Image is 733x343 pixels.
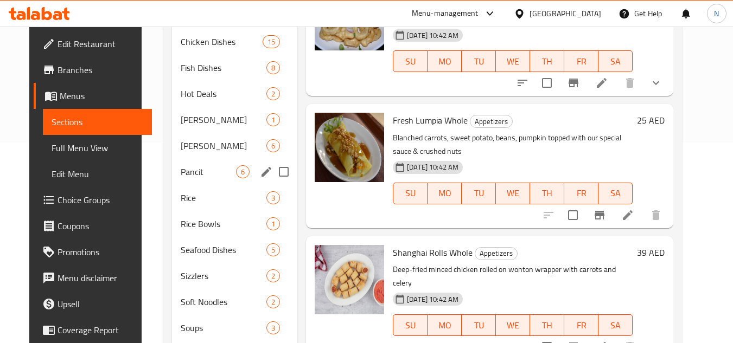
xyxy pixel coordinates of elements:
span: SA [603,318,628,333]
span: 1 [267,115,279,125]
a: Branches [34,57,152,83]
button: WE [496,183,530,204]
div: items [266,295,280,308]
span: Soft Noodles [181,295,266,308]
h6: 25 AED [637,113,665,128]
span: Fresh Lumpia Whole [393,112,468,128]
span: MO [432,54,457,69]
span: 3 [267,323,279,333]
div: [PERSON_NAME]6 [172,133,297,159]
span: Select to update [536,72,558,94]
span: Appetizers [470,115,512,128]
span: Coverage Report [58,323,143,336]
span: Appetizers [475,247,517,260]
div: Rice [181,191,266,204]
div: Mami Noodles [181,113,266,126]
a: Coupons [34,213,152,239]
div: items [263,35,280,48]
a: Choice Groups [34,187,152,213]
button: MO [428,183,462,204]
span: TU [466,54,492,69]
button: TH [530,183,564,204]
button: MO [428,50,462,72]
span: N [714,8,719,20]
button: TH [530,314,564,336]
button: SU [393,50,428,72]
span: MO [432,318,457,333]
span: FR [569,185,594,201]
span: Menu disclaimer [58,271,143,284]
img: Fresh Lumpia Whole [315,113,384,182]
span: Pancit [181,165,236,178]
span: Menus [60,89,143,102]
button: FR [564,183,598,204]
a: Edit menu item [595,76,608,89]
a: Menus [34,83,152,109]
button: delete [617,70,643,96]
span: SU [398,318,423,333]
button: edit [258,164,275,180]
button: WE [496,314,530,336]
a: Coverage Report [34,317,152,343]
div: Appetizers [475,247,518,260]
button: FR [564,314,598,336]
span: 5 [267,245,279,255]
div: Sizzlers [181,269,266,282]
a: Upsell [34,291,152,317]
button: Branch-specific-item [587,202,613,228]
span: 15 [263,37,279,47]
p: Blanched carrots, sweet potato, beans, pumpkin topped with our special sauce & crushed nuts [393,131,633,158]
span: [DATE] 10:42 AM [403,162,463,172]
span: WE [500,318,526,333]
span: Edit Menu [52,167,143,180]
span: 1 [267,219,279,229]
span: TH [534,185,560,201]
span: WE [500,185,526,201]
button: TU [462,183,496,204]
div: Fish Dishes8 [172,55,297,81]
span: Select to update [562,204,584,226]
span: TH [534,54,560,69]
div: items [236,165,250,178]
button: sort-choices [509,70,536,96]
span: 3 [267,193,279,203]
span: [PERSON_NAME] [181,139,266,152]
div: items [266,113,280,126]
div: items [266,191,280,204]
span: Upsell [58,297,143,310]
span: SU [398,54,423,69]
span: Rice Bowls [181,217,266,230]
span: Fish Dishes [181,61,266,74]
button: TU [462,314,496,336]
span: TU [466,318,492,333]
span: MO [432,185,457,201]
button: MO [428,314,462,336]
span: Seafood Dishes [181,243,266,256]
div: [GEOGRAPHIC_DATA] [530,8,601,20]
p: Deep-fried minced chicken rolled on wonton wrapper with carrots and celery [393,263,633,290]
div: items [266,269,280,282]
div: items [266,243,280,256]
button: FR [564,50,598,72]
div: Rice Bowls1 [172,211,297,237]
span: [PERSON_NAME] [181,113,266,126]
button: show more [643,70,669,96]
div: items [266,139,280,152]
button: SA [598,314,633,336]
button: Branch-specific-item [560,70,587,96]
div: items [266,61,280,74]
span: Coupons [58,219,143,232]
span: Hot Deals [181,87,266,100]
a: Menu disclaimer [34,265,152,291]
span: 6 [267,141,279,151]
span: Edit Restaurant [58,37,143,50]
span: Soups [181,321,266,334]
span: TU [466,185,492,201]
span: Full Menu View [52,141,143,154]
span: Chicken Dishes [181,35,263,48]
